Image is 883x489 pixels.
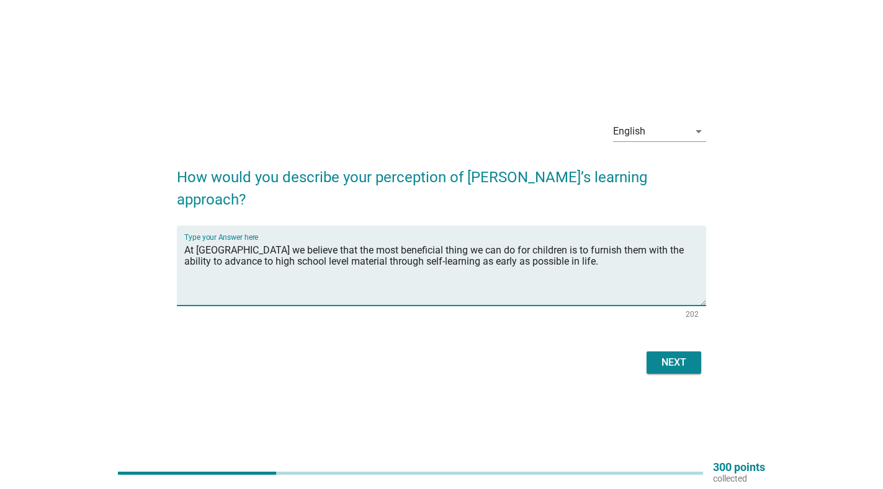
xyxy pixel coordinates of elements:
[713,462,765,473] p: 300 points
[686,311,699,318] div: 202
[647,351,701,374] button: Next
[613,126,645,137] div: English
[713,473,765,484] p: collected
[657,355,691,370] div: Next
[184,240,706,306] textarea: Type your Answer here
[177,154,706,211] h2: How would you describe your perception of [PERSON_NAME]’s learning approach?
[691,124,706,139] i: arrow_drop_down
